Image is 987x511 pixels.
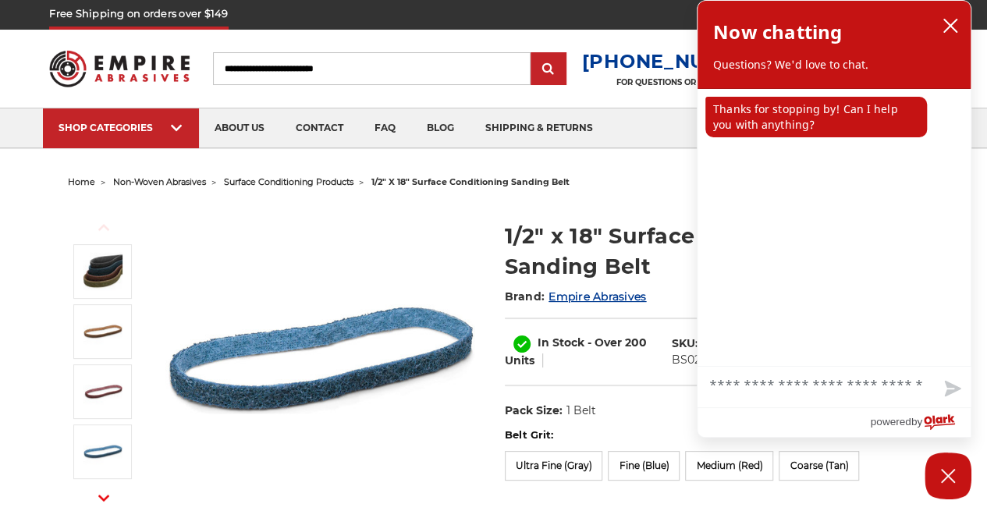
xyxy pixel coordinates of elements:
div: SHOP CATEGORIES [59,122,183,133]
span: 1/2" x 18" surface conditioning sanding belt [371,176,570,187]
a: shipping & returns [470,108,609,148]
a: non-woven abrasives [113,176,206,187]
img: 1/2"x18" Coarse Surface Conditioning Belt [83,312,122,351]
button: Close Chatbox [925,452,971,499]
img: Empire Abrasives [49,41,189,96]
button: close chatbox [938,14,963,37]
span: Units [505,353,534,367]
a: surface conditioning products [224,176,353,187]
a: Empire Abrasives [549,289,646,303]
a: about us [199,108,280,148]
button: Send message [932,371,971,407]
span: powered [870,412,911,431]
a: Powered by Olark [870,408,971,437]
dt: SKU: [672,335,698,352]
img: Surface Conditioning Sanding Belts [83,252,122,291]
h1: 1/2" x 18" Surface Conditioning Sanding Belt [505,221,919,282]
a: [PHONE_NUMBER] [581,50,773,73]
label: Belt Grit: [505,428,919,443]
dt: Pack Size: [505,403,563,419]
a: blog [411,108,470,148]
dd: BS02010 [672,352,719,368]
span: Brand: [505,289,545,303]
div: chat [698,89,971,366]
input: Submit [533,54,564,85]
span: by [911,412,922,431]
span: In Stock [538,335,584,350]
a: home [68,176,95,187]
p: Thanks for stopping by! Can I help you with anything? [705,97,927,137]
img: 1/2"x18" Medium Surface Conditioning Belt [83,372,122,411]
span: - Over [588,335,622,350]
span: 200 [625,335,647,350]
dd: 1 Belt [566,403,595,419]
a: faq [359,108,411,148]
a: contact [280,108,359,148]
p: Questions? We'd love to chat. [713,57,955,73]
button: Previous [85,211,122,244]
p: FOR QUESTIONS OR INQUIRIES [581,77,773,87]
h2: Now chatting [713,16,842,48]
img: 1/2"x18" Fine Surface Conditioning Belt [83,432,122,471]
